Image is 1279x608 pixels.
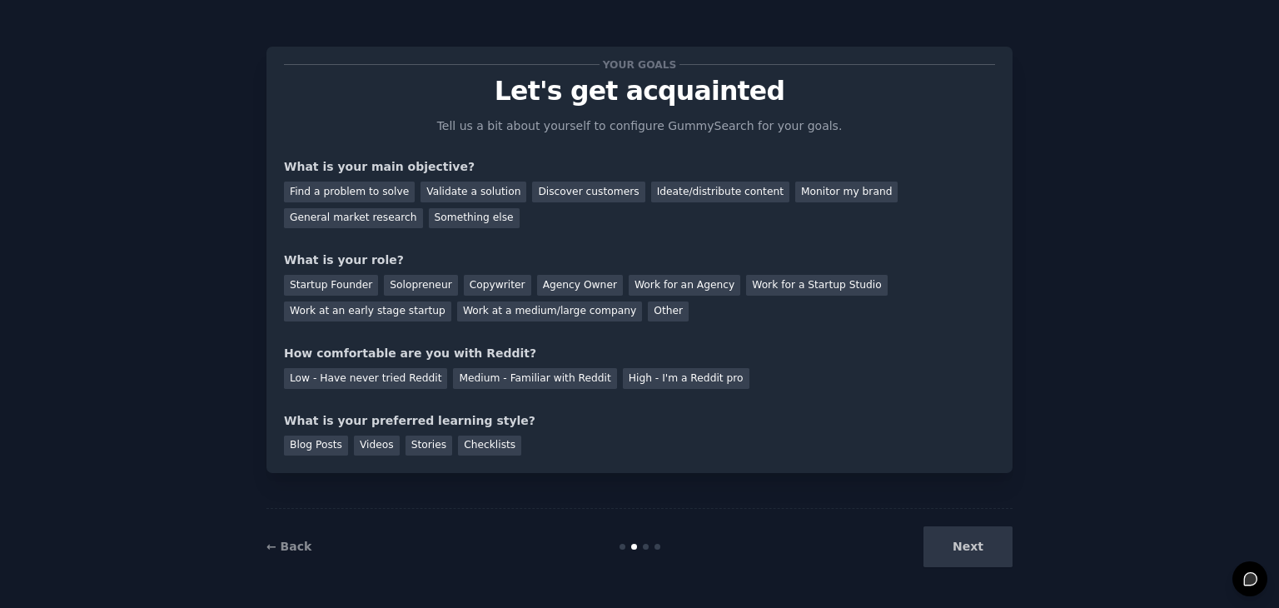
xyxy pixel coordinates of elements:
[651,182,789,202] div: Ideate/distribute content
[746,275,887,296] div: Work for a Startup Studio
[284,368,447,389] div: Low - Have never tried Reddit
[458,436,521,456] div: Checklists
[354,436,400,456] div: Videos
[421,182,526,202] div: Validate a solution
[430,117,849,135] p: Tell us a bit about yourself to configure GummySearch for your goals.
[537,275,623,296] div: Agency Owner
[648,302,689,322] div: Other
[284,275,378,296] div: Startup Founder
[464,275,531,296] div: Copywriter
[453,368,616,389] div: Medium - Familiar with Reddit
[406,436,452,456] div: Stories
[600,56,679,73] span: Your goals
[795,182,898,202] div: Monitor my brand
[284,302,451,322] div: Work at an early stage startup
[623,368,749,389] div: High - I'm a Reddit pro
[284,252,995,269] div: What is your role?
[532,182,644,202] div: Discover customers
[266,540,311,553] a: ← Back
[384,275,457,296] div: Solopreneur
[457,302,642,322] div: Work at a medium/large company
[284,158,995,176] div: What is your main objective?
[284,208,423,229] div: General market research
[284,77,995,106] p: Let's get acquainted
[284,436,348,456] div: Blog Posts
[284,182,415,202] div: Find a problem to solve
[284,412,995,430] div: What is your preferred learning style?
[284,345,995,362] div: How comfortable are you with Reddit?
[629,275,740,296] div: Work for an Agency
[429,208,520,229] div: Something else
